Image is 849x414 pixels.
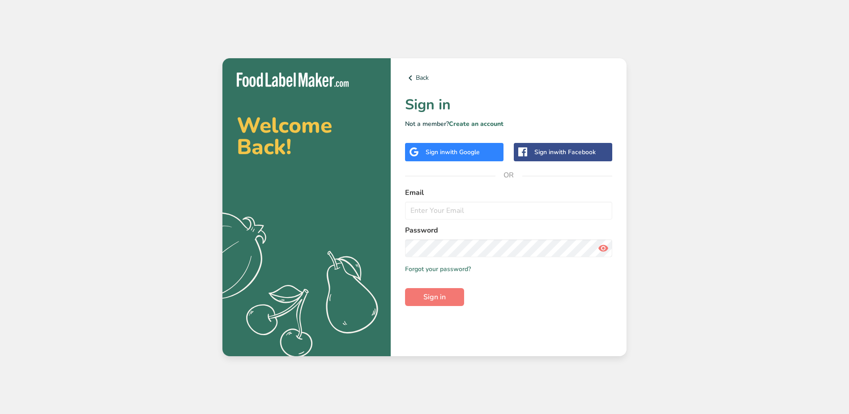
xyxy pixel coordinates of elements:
a: Back [405,73,612,83]
label: Email [405,187,612,198]
label: Password [405,225,612,236]
div: Sign in [426,147,480,157]
div: Sign in [534,147,596,157]
a: Forgot your password? [405,264,471,274]
span: OR [495,162,522,189]
p: Not a member? [405,119,612,129]
a: Create an account [449,120,503,128]
img: Food Label Maker [237,73,349,87]
input: Enter Your Email [405,202,612,220]
span: with Facebook [554,148,596,156]
h2: Welcome Back! [237,115,376,158]
h1: Sign in [405,94,612,116]
span: with Google [445,148,480,156]
button: Sign in [405,288,464,306]
span: Sign in [423,292,446,302]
